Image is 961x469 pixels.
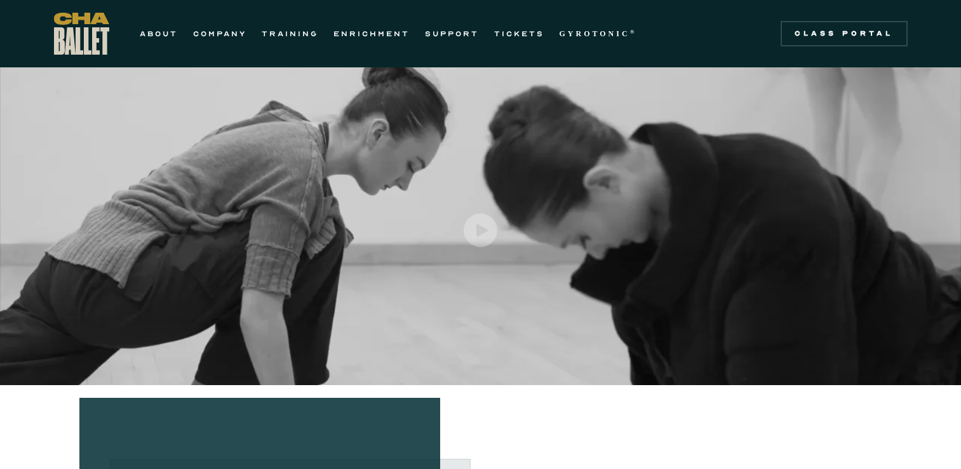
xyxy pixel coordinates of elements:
[494,26,544,41] a: TICKETS
[425,26,479,41] a: SUPPORT
[140,26,178,41] a: ABOUT
[560,26,637,41] a: GYROTONIC®
[333,26,410,41] a: ENRICHMENT
[560,29,630,38] strong: GYROTONIC
[630,29,637,35] sup: ®
[54,13,109,55] a: home
[781,21,908,46] a: Class Portal
[193,26,246,41] a: COMPANY
[262,26,318,41] a: TRAINING
[788,29,900,39] div: Class Portal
